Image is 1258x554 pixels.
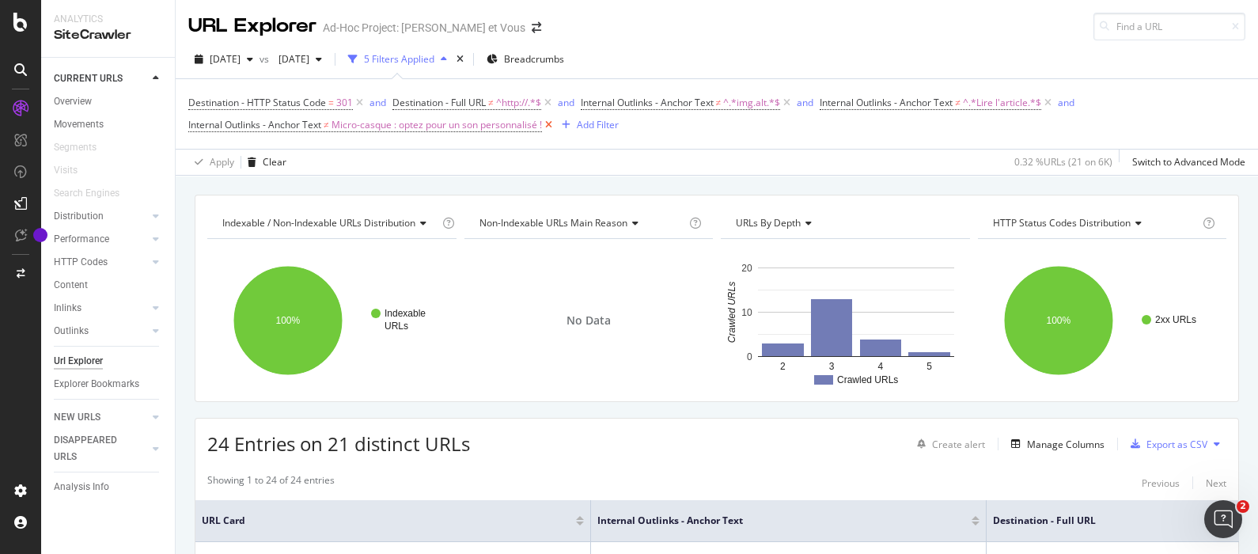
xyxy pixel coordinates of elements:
span: Destination - Full URL [392,96,486,109]
div: Showing 1 to 24 of 24 entries [207,473,335,492]
a: Search Engines [54,185,135,202]
span: Breadcrumbs [504,52,564,66]
div: and [1058,96,1074,109]
button: Apply [188,150,234,175]
div: Visits [54,162,78,179]
a: Inlinks [54,300,148,317]
a: CURRENT URLS [54,70,148,87]
svg: A chart. [721,252,966,389]
span: ≠ [488,96,494,109]
input: Find a URL [1093,13,1245,40]
div: URL Explorer [188,13,316,40]
span: Internal Outlinks - Anchor Text [597,514,948,528]
h4: Non-Indexable URLs Main Reason [476,211,687,236]
span: ≠ [955,96,961,109]
a: Explorer Bookmarks [54,376,164,393]
span: 2025 Aug. 4th [210,52,241,66]
button: and [1058,95,1074,110]
div: SiteCrawler [54,26,162,44]
span: HTTP Status Codes Distribution [993,216,1131,230]
span: Destination - Full URL [993,514,1249,528]
button: Manage Columns [1005,434,1105,453]
div: Inlinks [54,300,81,317]
div: 5 Filters Applied [364,52,434,66]
a: Url Explorer [54,353,164,370]
button: Clear [241,150,286,175]
div: Clear [263,155,286,169]
span: No Data [566,313,611,328]
h4: HTTP Status Codes Distribution [990,211,1200,236]
a: Visits [54,162,93,179]
span: ≠ [716,96,722,109]
button: [DATE] [272,47,328,72]
div: Tooltip anchor [33,228,47,242]
button: Switch to Advanced Mode [1126,150,1245,175]
button: [DATE] [188,47,260,72]
span: Internal Outlinks - Anchor Text [188,118,321,131]
div: HTTP Codes [54,254,108,271]
span: URL Card [202,514,572,528]
div: Apply [210,155,234,169]
a: Performance [54,231,148,248]
div: times [453,51,467,67]
button: Add Filter [555,116,619,135]
div: DISAPPEARED URLS [54,432,134,465]
span: 301 [336,92,353,114]
div: Outlinks [54,323,89,340]
div: Segments [54,139,97,156]
svg: A chart. [207,252,453,389]
div: Overview [54,93,92,110]
div: Ad-Hoc Project: [PERSON_NAME] et Vous [323,20,525,36]
div: arrow-right-arrow-left [532,22,541,33]
div: Search Engines [54,185,119,202]
h4: Indexable / Non-Indexable URLs Distribution [219,211,439,236]
button: and [369,95,386,110]
span: ^http://.*$ [496,92,541,114]
a: Distribution [54,208,148,225]
button: Previous [1142,473,1180,492]
span: 2025 Jun. 9th [272,52,309,66]
span: 2 [1237,500,1249,513]
text: 4 [878,361,884,372]
a: HTTP Codes [54,254,148,271]
div: NEW URLS [54,409,100,426]
div: Create alert [932,438,985,451]
a: Outlinks [54,323,148,340]
div: and [369,96,386,109]
span: URLs by Depth [736,216,801,230]
div: Movements [54,116,104,133]
div: Add Filter [577,118,619,131]
a: Analysis Info [54,479,164,495]
span: Non-Indexable URLs Main Reason [479,216,627,230]
a: Content [54,277,164,294]
text: 20 [741,263,752,274]
span: ≠ [324,118,329,131]
div: 0.32 % URLs ( 21 on 6K ) [1014,155,1112,169]
span: ^.*Lire l'article.*$ [963,92,1041,114]
a: Overview [54,93,164,110]
button: Create alert [911,431,985,457]
div: Previous [1142,476,1180,490]
span: ^.*img.alt.*$ [723,92,780,114]
span: Destination - HTTP Status Code [188,96,326,109]
text: Crawled URLs [837,374,898,385]
text: 0 [747,351,752,362]
div: Switch to Advanced Mode [1132,155,1245,169]
div: Export as CSV [1146,438,1207,451]
div: Distribution [54,208,104,225]
a: Movements [54,116,164,133]
div: Url Explorer [54,353,103,370]
span: vs [260,52,272,66]
text: 100% [276,315,301,326]
a: Segments [54,139,112,156]
text: 100% [1046,315,1070,326]
text: 2xx URLs [1155,314,1196,325]
button: Breadcrumbs [480,47,570,72]
span: = [328,96,334,109]
text: 10 [741,307,752,318]
text: 2 [780,361,786,372]
text: Crawled URLs [726,282,737,343]
button: 5 Filters Applied [342,47,453,72]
